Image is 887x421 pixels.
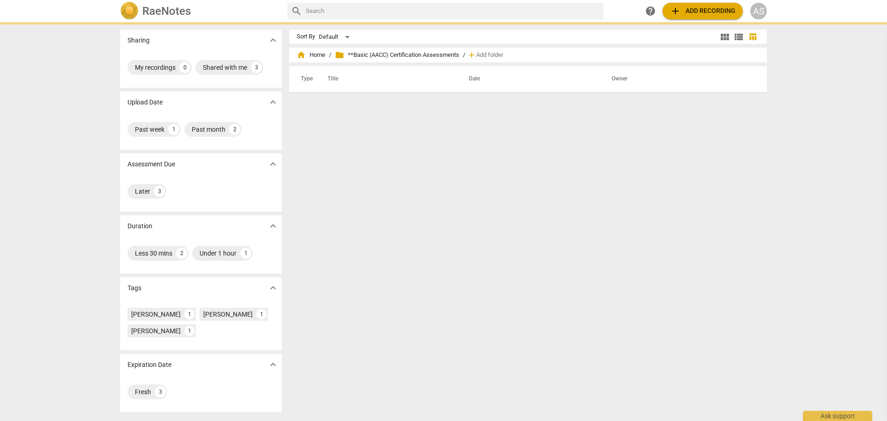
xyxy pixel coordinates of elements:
button: Show more [266,281,280,295]
p: Duration [128,221,152,231]
div: Less 30 mins [135,249,172,258]
span: expand_more [267,359,279,370]
div: [PERSON_NAME] [131,310,181,319]
span: help [645,6,656,17]
button: Show more [266,33,280,47]
span: folder [335,50,344,60]
div: 1 [168,124,179,135]
p: Tags [128,283,141,293]
span: table_chart [748,32,757,41]
div: Fresh [135,387,151,397]
p: Sharing [128,36,150,45]
div: 3 [251,62,262,73]
p: Upload Date [128,98,163,107]
a: LogoRaeNotes [120,2,280,20]
span: add [670,6,681,17]
span: expand_more [267,159,279,170]
div: 1 [184,326,194,336]
span: expand_more [267,220,279,232]
th: Title [316,66,458,92]
div: My recordings [135,63,176,72]
a: Help [642,3,659,19]
div: [PERSON_NAME] [131,326,181,336]
span: Home [297,50,325,60]
th: Type [293,66,316,92]
div: 1 [240,248,251,259]
button: Show more [266,219,280,233]
th: Date [458,66,601,92]
div: Ask support [803,411,872,421]
p: Assessment Due [128,159,175,169]
span: Add recording [670,6,735,17]
span: / [463,52,465,59]
span: **Basic (AACC) Certification Assessments [335,50,459,60]
div: 1 [184,309,194,319]
p: Expiration Date [128,360,171,370]
button: Table view [746,30,759,44]
div: 2 [176,248,187,259]
div: 3 [154,186,165,197]
button: Upload [662,3,743,19]
span: add [467,50,476,60]
div: Shared with me [203,63,247,72]
div: 3 [155,386,166,397]
button: AS [750,3,767,19]
div: Sort By [297,33,315,40]
button: Show more [266,358,280,372]
span: home [297,50,306,60]
div: Later [135,187,150,196]
div: Past week [135,125,164,134]
div: Past month [192,125,225,134]
span: view_module [719,31,730,43]
button: Tile view [718,30,732,44]
div: 0 [179,62,190,73]
span: / [329,52,331,59]
span: search [291,6,302,17]
button: Show more [266,95,280,109]
span: expand_more [267,97,279,108]
button: Show more [266,157,280,171]
img: Logo [120,2,139,20]
div: Default [319,30,353,44]
div: 2 [229,124,240,135]
span: Add folder [476,52,503,59]
button: List view [732,30,746,44]
span: expand_more [267,35,279,46]
th: Owner [601,66,757,92]
div: Under 1 hour [200,249,237,258]
div: [PERSON_NAME] [203,310,253,319]
div: 1 [256,309,267,319]
h2: RaeNotes [142,5,191,18]
span: expand_more [267,282,279,293]
input: Search [306,4,600,18]
span: view_list [733,31,744,43]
